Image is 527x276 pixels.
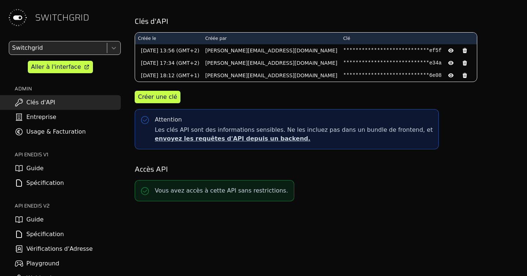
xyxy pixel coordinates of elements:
[340,33,477,44] th: Clé
[155,115,182,124] div: Attention
[6,6,29,29] img: Switchgrid Logo
[15,202,121,209] h2: API ENEDIS v2
[28,61,93,73] a: Aller à l'interface
[155,126,433,143] span: Les clés API sont des informations sensibles. Ne les incluez pas dans un bundle de frontend, et
[15,85,121,92] h2: ADMIN
[31,63,81,71] div: Aller à l'interface
[202,44,340,57] td: [PERSON_NAME][EMAIL_ADDRESS][DOMAIN_NAME]
[135,33,202,44] th: Créée le
[15,151,121,158] h2: API ENEDIS v1
[135,44,202,57] td: [DATE] 13:56 (GMT+2)
[135,16,517,26] h2: Clés d'API
[202,33,340,44] th: Créée par
[155,186,288,195] p: Vous avez accès à cette API sans restrictions.
[202,57,340,69] td: [PERSON_NAME][EMAIL_ADDRESS][DOMAIN_NAME]
[135,69,202,82] td: [DATE] 18:12 (GMT+1)
[135,91,180,103] button: Créer une clé
[155,134,433,143] p: envoyez les requêtes d'API depuis un backend.
[135,57,202,69] td: [DATE] 17:34 (GMT+2)
[138,93,177,101] div: Créer une clé
[135,164,517,174] h2: Accès API
[35,12,89,23] span: SWITCHGRID
[202,69,340,82] td: [PERSON_NAME][EMAIL_ADDRESS][DOMAIN_NAME]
